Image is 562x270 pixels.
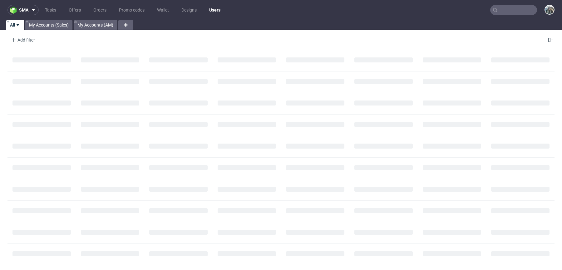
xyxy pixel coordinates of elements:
[205,5,224,15] a: Users
[90,5,110,15] a: Orders
[25,20,72,30] a: My Accounts (Sales)
[19,8,28,12] span: sma
[9,35,36,45] div: Add filter
[10,7,19,14] img: logo
[41,5,60,15] a: Tasks
[7,5,39,15] button: sma
[115,5,148,15] a: Promo codes
[65,5,85,15] a: Offers
[178,5,200,15] a: Designs
[74,20,117,30] a: My Accounts (AM)
[545,5,554,14] img: Zeniuk Magdalena
[6,20,24,30] a: All
[153,5,173,15] a: Wallet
